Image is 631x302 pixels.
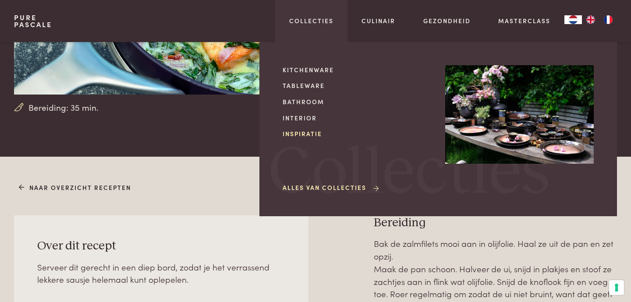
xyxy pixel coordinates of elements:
a: NL [564,15,582,24]
a: Alles van Collecties [283,183,380,192]
div: Language [564,15,582,24]
div: Serveer dit gerecht in een diep bord, zodat je het verrassend lekkere sausje helemaal kunt oplepe... [37,261,285,286]
h3: Over dit recept [37,239,285,254]
a: Interior [283,113,431,123]
span: Bereiding: 35 min. [28,101,99,114]
h3: Bereiding [374,215,617,231]
span: Collecties [269,140,550,207]
a: Bathroom [283,97,431,106]
a: EN [582,15,599,24]
a: Inspiratie [283,129,431,138]
a: Gezondheid [423,16,471,25]
a: Masterclass [498,16,550,25]
ul: Language list [582,15,617,24]
a: Kitchenware [283,65,431,74]
a: PurePascale [14,14,52,28]
a: Culinair [362,16,395,25]
button: Uw voorkeuren voor toestemming voor trackingtechnologieën [609,280,624,295]
a: Naar overzicht recepten [19,183,131,192]
a: Collecties [289,16,333,25]
a: FR [599,15,617,24]
a: Tableware [283,81,431,90]
img: Collecties [445,65,594,164]
aside: Language selected: Nederlands [564,15,617,24]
